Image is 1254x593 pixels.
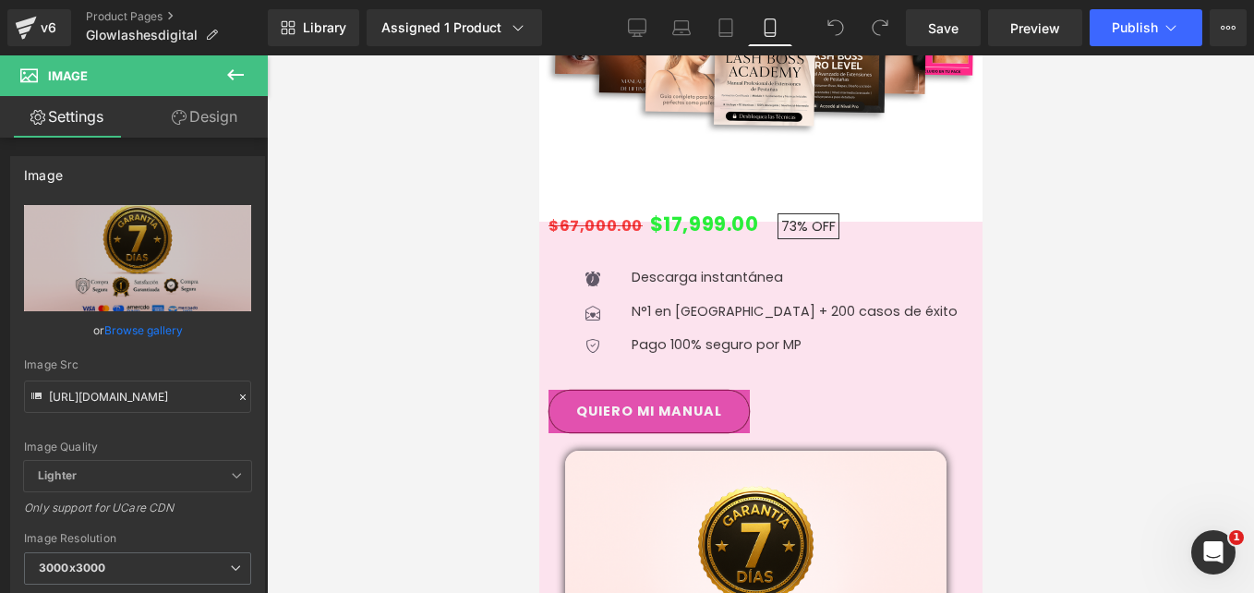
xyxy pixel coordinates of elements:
[242,162,269,180] span: 73%
[1010,18,1060,38] span: Preview
[24,441,251,454] div: Image Quality
[1210,9,1247,46] button: More
[704,9,748,46] a: Tablet
[92,247,418,267] p: N°1 en [GEOGRAPHIC_DATA] + 200 casos de éxito
[1191,530,1236,575] iframe: Intercom live chat
[268,9,359,46] a: New Library
[659,9,704,46] a: Laptop
[988,9,1082,46] a: Preview
[138,96,271,138] a: Design
[272,162,296,180] span: OFF
[817,9,854,46] button: Undo
[1112,20,1158,35] span: Publish
[92,280,418,300] p: Pago 100% seguro por MP
[9,334,211,378] a: Quiero mi manual
[92,212,418,233] p: Descarga instantánea
[48,68,88,83] span: Image
[86,9,268,24] a: Product Pages
[7,9,71,46] a: v6
[38,468,77,482] b: Lighter
[1229,530,1244,545] span: 1
[24,501,251,527] div: Only support for UCare CDN
[39,561,105,575] b: 3000x3000
[86,28,198,42] span: Glowlashesdigital
[111,155,220,182] span: $17,999.00
[303,19,346,36] span: Library
[381,18,527,37] div: Assigned 1 Product
[748,9,792,46] a: Mobile
[862,9,898,46] button: Redo
[1090,9,1202,46] button: Publish
[24,157,63,183] div: Image
[24,381,251,413] input: Link
[928,18,959,38] span: Save
[24,358,251,371] div: Image Src
[9,160,103,181] span: $67,000.00
[24,532,251,545] div: Image Resolution
[24,321,251,340] div: or
[615,9,659,46] a: Desktop
[104,314,183,346] a: Browse gallery
[37,16,60,40] div: v6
